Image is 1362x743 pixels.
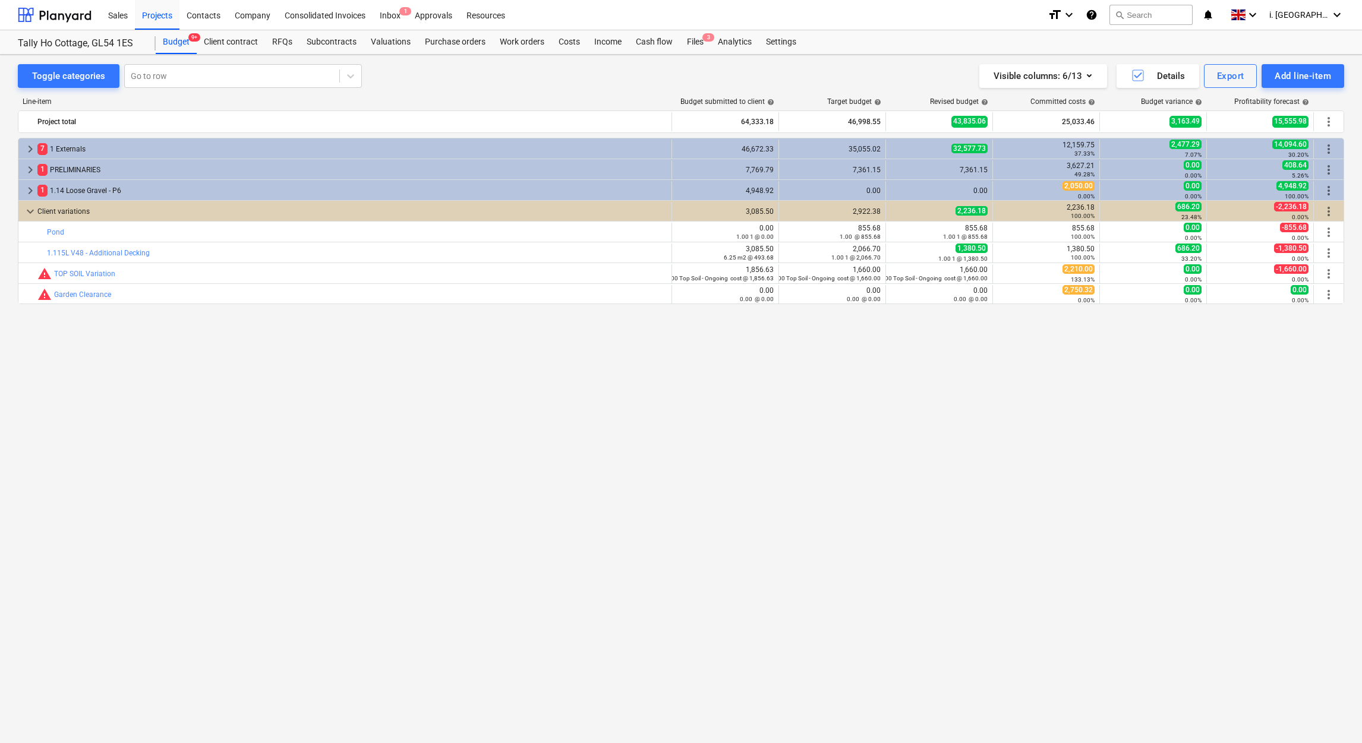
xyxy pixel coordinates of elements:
[979,99,988,106] span: help
[784,166,881,174] div: 7,361.15
[1274,264,1309,274] span: -1,660.00
[677,112,774,131] div: 64,333.18
[54,270,115,278] a: TOP SOIL Variation
[1274,244,1309,253] span: -1,380.50
[37,112,667,131] div: Project total
[1181,255,1202,262] small: 33.20%
[891,224,988,241] div: 855.68
[724,254,774,261] small: 6.25 m2 @ 493.68
[1322,225,1336,239] span: More actions
[1272,116,1309,127] span: 15,555.98
[37,185,48,196] span: 1
[1303,686,1362,743] iframe: Chat Widget
[37,140,667,159] div: 1 Externals
[831,254,881,261] small: 1.00 1 @ 2,066.70
[1169,140,1202,149] span: 2,477.29
[666,265,774,282] div: 1,856.63
[1184,285,1202,295] span: 0.00
[998,245,1095,261] div: 1,380.50
[629,30,680,54] a: Cash flow
[265,30,299,54] a: RFQs
[1292,276,1309,283] small: 0.00%
[188,33,200,42] span: 9+
[551,30,587,54] a: Costs
[37,181,667,200] div: 1.14 Loose Gravel - P6
[1048,8,1062,22] i: format_size
[740,296,774,302] small: 0.00 @ 0.00
[1330,8,1344,22] i: keyboard_arrow_down
[1282,160,1309,170] span: 408.64
[1185,276,1202,283] small: 0.00%
[827,97,881,106] div: Target budget
[364,30,418,54] div: Valuations
[493,30,551,54] a: Work orders
[979,64,1107,88] button: Visible columns:6/13
[879,265,988,282] div: 1,660.00
[784,245,881,261] div: 2,066.70
[677,224,774,241] div: 0.00
[891,286,988,303] div: 0.00
[37,267,52,281] span: Committed costs exceed revised budget
[37,287,52,302] span: Committed costs exceed revised budget
[18,64,119,88] button: Toggle categories
[1300,99,1309,106] span: help
[847,296,881,302] small: 0.00 @ 0.00
[37,164,48,175] span: 1
[784,286,881,303] div: 0.00
[998,162,1095,178] div: 3,627.21
[677,186,774,195] div: 4,948.92
[156,30,197,54] div: Budget
[1074,150,1095,157] small: 37.33%
[1292,235,1309,241] small: 0.00%
[1185,151,1202,158] small: 7.07%
[784,145,881,153] div: 35,055.02
[1063,181,1095,191] span: 2,050.00
[1292,255,1309,262] small: 0.00%
[666,275,774,282] small: 1.00 Top Soil - Ongoing cost @ 1,856.63
[1071,213,1095,219] small: 100.00%
[418,30,493,54] div: Purchase orders
[951,116,988,127] span: 43,835.06
[773,265,881,282] div: 1,660.00
[1234,97,1309,106] div: Profitability forecast
[1071,233,1095,240] small: 100.00%
[587,30,629,54] div: Income
[998,141,1095,157] div: 12,159.75
[1275,68,1331,84] div: Add line-item
[1322,142,1336,156] span: More actions
[872,99,881,106] span: help
[1269,10,1329,20] span: i. [GEOGRAPHIC_DATA]
[1109,5,1193,25] button: Search
[879,275,988,282] small: 1.00 Top Soil - Ongoing cost @ 1,660.00
[951,144,988,153] span: 32,577.73
[1115,10,1124,20] span: search
[711,30,759,54] a: Analytics
[891,166,988,174] div: 7,361.15
[1292,172,1309,179] small: 5.26%
[680,30,711,54] a: Files3
[197,30,265,54] div: Client contract
[1071,254,1095,261] small: 100.00%
[1217,68,1244,84] div: Export
[938,255,988,262] small: 1.00 1 @ 1,380.50
[954,296,988,302] small: 0.00 @ 0.00
[399,7,411,15] span: 1
[840,233,881,240] small: 1.00 @ 855.68
[784,224,881,241] div: 855.68
[1272,140,1309,149] span: 14,094.60
[1184,181,1202,191] span: 0.00
[736,233,774,240] small: 1.00 1 @ 0.00
[1086,8,1098,22] i: Knowledge base
[765,99,774,106] span: help
[37,143,48,154] span: 7
[1292,297,1309,303] small: 0.00%
[1322,163,1336,177] span: More actions
[1184,264,1202,274] span: 0.00
[677,286,774,303] div: 0.00
[1117,64,1199,88] button: Details
[1141,97,1202,106] div: Budget variance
